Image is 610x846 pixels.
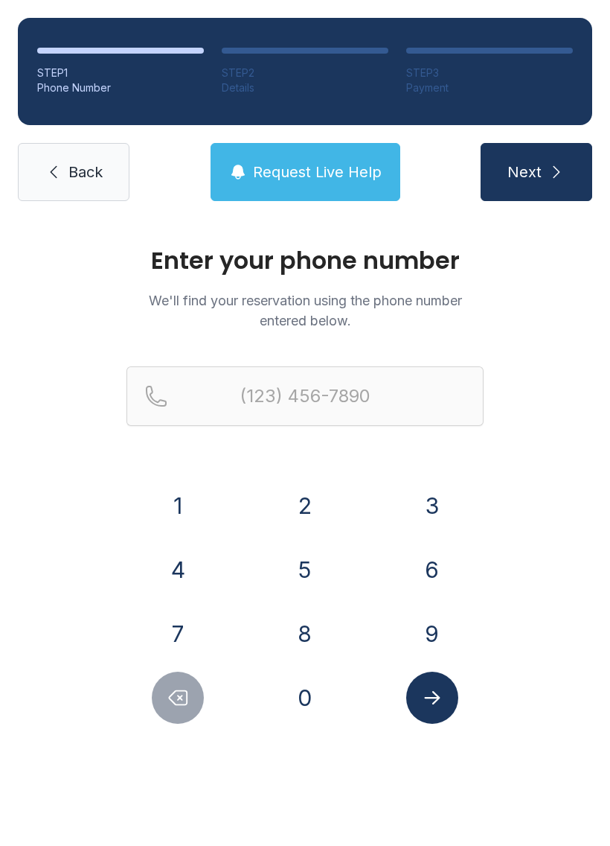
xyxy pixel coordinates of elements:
[37,80,204,95] div: Phone Number
[279,544,331,596] button: 5
[126,290,484,331] p: We'll find your reservation using the phone number entered below.
[406,608,458,660] button: 9
[507,162,542,182] span: Next
[152,608,204,660] button: 7
[37,66,204,80] div: STEP 1
[126,249,484,273] h1: Enter your phone number
[406,80,573,95] div: Payment
[126,366,484,426] input: Reservation phone number
[279,480,331,532] button: 2
[406,672,458,724] button: Submit lookup form
[68,162,103,182] span: Back
[406,480,458,532] button: 3
[222,66,388,80] div: STEP 2
[152,480,204,532] button: 1
[279,672,331,724] button: 0
[222,80,388,95] div: Details
[152,672,204,724] button: Delete number
[152,544,204,596] button: 4
[406,66,573,80] div: STEP 3
[253,162,382,182] span: Request Live Help
[406,544,458,596] button: 6
[279,608,331,660] button: 8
